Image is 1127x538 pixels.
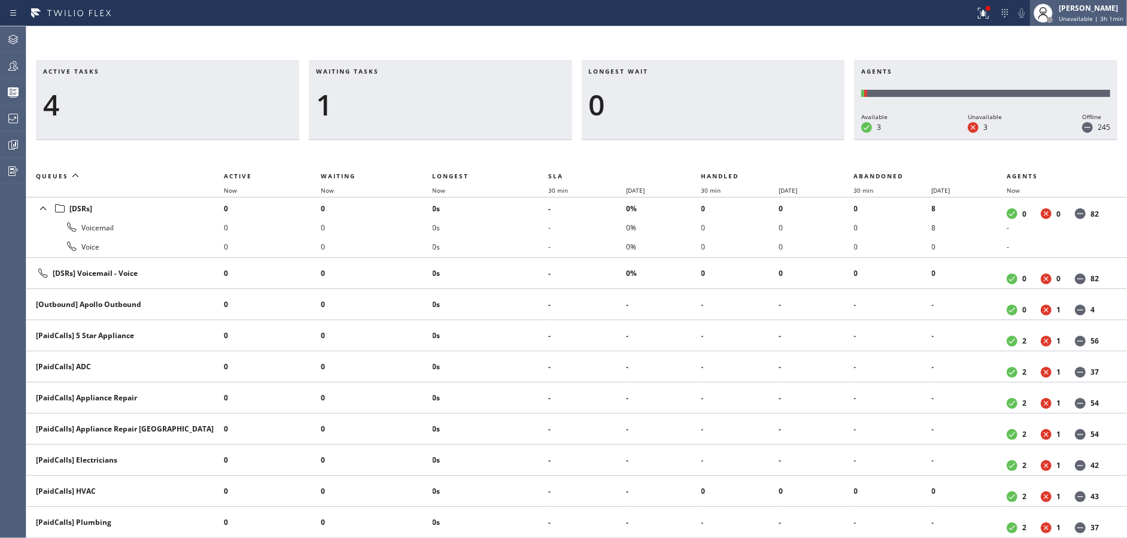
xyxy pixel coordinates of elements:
dd: 2 [1022,336,1026,346]
dt: Available [1007,491,1017,502]
li: - [626,451,701,470]
dt: Offline [1075,367,1086,378]
span: 30 min [548,186,568,194]
dt: Available [1007,522,1017,533]
div: Available: 3 [861,90,864,97]
li: 0 [224,326,321,345]
dt: Unavailable [1041,305,1052,315]
li: - [626,357,701,376]
li: 0 [932,482,1007,501]
dd: 245 [1098,122,1110,132]
dd: 54 [1090,398,1099,408]
li: - [779,420,853,439]
dd: 0 [1022,305,1026,315]
div: Offline: 245 [867,90,1110,97]
li: - [779,513,853,532]
div: 1 [316,87,565,122]
dd: 0 [1056,209,1061,219]
li: - [1007,218,1113,237]
li: 0 [321,420,433,439]
span: Now [433,186,446,194]
span: Agents [1007,172,1038,180]
li: 0 [779,218,853,237]
li: - [779,451,853,470]
li: - [701,451,779,470]
li: - [548,420,626,439]
li: - [626,482,701,501]
li: 0 [854,199,932,218]
dd: 56 [1090,336,1099,346]
div: Unavailable [968,111,1002,122]
li: 0 [321,295,433,314]
dd: 2 [1022,522,1026,533]
li: - [548,199,626,218]
li: - [854,388,932,408]
dt: Unavailable [1041,208,1052,219]
span: Now [321,186,334,194]
dt: Unavailable [968,122,979,133]
li: 0 [701,199,779,218]
dd: 0 [1056,273,1061,284]
dt: Offline [1075,305,1086,315]
li: 0 [779,264,853,283]
span: Abandoned [854,172,904,180]
li: 0 [321,357,433,376]
dt: Offline [1075,208,1086,219]
li: 0s [433,388,549,408]
dd: 0 [1022,209,1026,219]
li: - [854,326,932,345]
li: 0 [854,482,932,501]
li: - [854,513,932,532]
dd: 1 [1056,522,1061,533]
li: 0% [626,237,701,256]
dd: 3 [877,122,881,132]
dt: Unavailable [1041,491,1052,502]
li: - [626,326,701,345]
li: 8 [932,199,1007,218]
dt: Unavailable [1041,367,1052,378]
li: 0 [932,264,1007,283]
li: - [701,420,779,439]
li: - [854,295,932,314]
dd: 54 [1090,429,1099,439]
div: [DSRs] Voicemail - Voice [36,266,214,281]
li: - [779,326,853,345]
li: - [932,513,1007,532]
dd: 2 [1022,460,1026,470]
dd: 1 [1056,398,1061,408]
div: [PaidCalls] Plumbing [36,517,214,527]
span: Agents [861,67,892,75]
dd: 43 [1090,491,1099,501]
dt: Unavailable [1041,336,1052,346]
dd: 82 [1090,209,1099,219]
li: 0 [224,420,321,439]
dd: 37 [1090,522,1099,533]
span: Active tasks [43,67,99,75]
div: [PaidCalls] HVAC [36,486,214,496]
dd: 1 [1056,367,1061,377]
dt: Offline [1075,336,1086,346]
dt: Available [1007,460,1017,471]
div: Offline [1082,111,1110,122]
li: 0s [433,357,549,376]
li: - [854,357,932,376]
div: [PaidCalls] Electricians [36,455,214,465]
dd: 37 [1090,367,1099,377]
li: 0 [321,451,433,470]
div: Unavailable: 3 [864,90,867,97]
div: [Outbound] Apollo Outbound [36,299,214,309]
dt: Unavailable [1041,460,1052,471]
dt: Available [1007,367,1017,378]
dd: 2 [1022,429,1026,439]
li: 0 [854,218,932,237]
div: [PaidCalls] ADC [36,361,214,372]
li: 0 [701,237,779,256]
dt: Offline [1075,273,1086,284]
span: Unavailable | 3h 1min [1059,14,1123,23]
dt: Offline [1082,122,1093,133]
span: Now [224,186,237,194]
li: 0 [701,482,779,501]
span: SLA [548,172,563,180]
div: [PERSON_NAME] [1059,3,1123,13]
div: Available [861,111,888,122]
